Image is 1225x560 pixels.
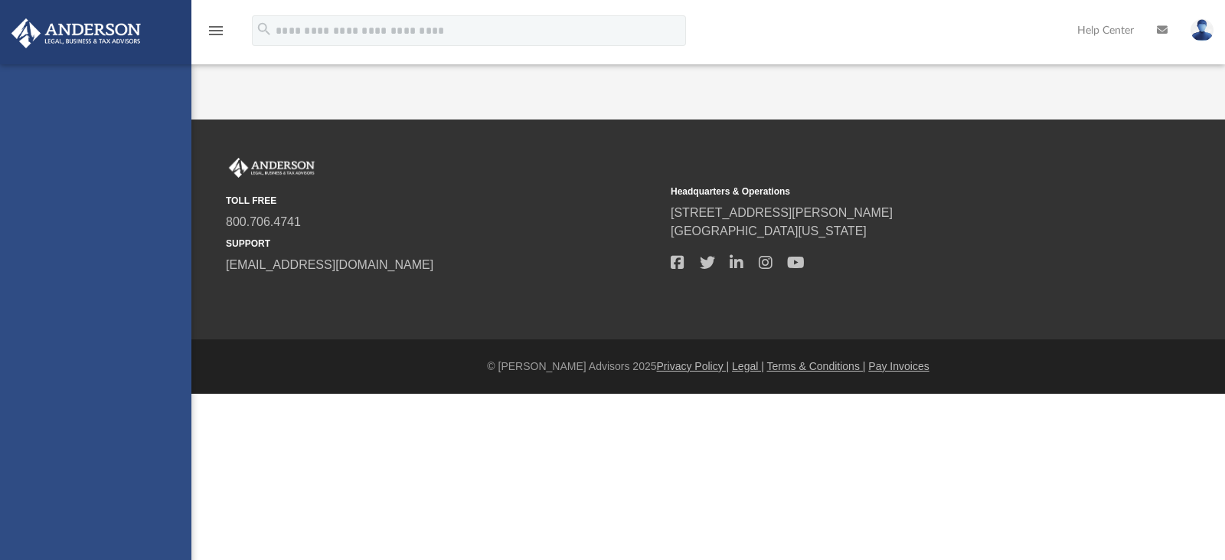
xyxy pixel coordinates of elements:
i: menu [207,21,225,40]
a: Terms & Conditions | [767,360,866,372]
small: SUPPORT [226,237,660,251]
i: search [256,21,273,38]
small: TOLL FREE [226,194,660,208]
a: 800.706.4741 [226,215,301,228]
img: Anderson Advisors Platinum Portal [226,158,318,178]
img: Anderson Advisors Platinum Portal [7,18,145,48]
div: © [PERSON_NAME] Advisors 2025 [191,359,1225,375]
a: Privacy Policy | [657,360,730,372]
a: Legal | [732,360,764,372]
small: Headquarters & Operations [671,185,1105,198]
a: Pay Invoices [868,360,929,372]
a: menu [207,29,225,40]
img: User Pic [1191,19,1214,41]
a: [EMAIL_ADDRESS][DOMAIN_NAME] [226,258,433,271]
a: [GEOGRAPHIC_DATA][US_STATE] [671,224,867,237]
a: [STREET_ADDRESS][PERSON_NAME] [671,206,893,219]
